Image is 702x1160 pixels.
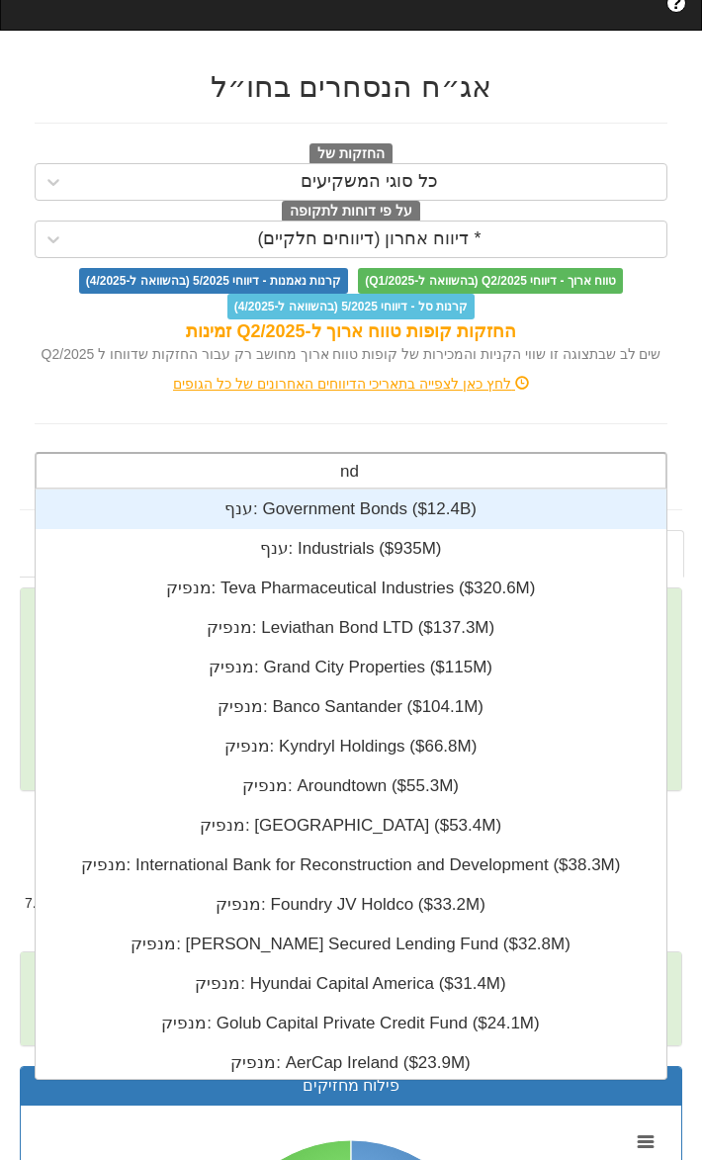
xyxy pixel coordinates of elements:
[227,294,475,319] span: קרנות סל - דיווחי 5/2025 (בהשוואה ל-4/2025)
[258,229,482,249] div: * דיווח אחרון (דיווחים חלקיים)
[309,143,393,165] span: החזקות של
[35,727,666,766] div: מנפיק: ‎Kyndryl Holdings ‎($66.8M)‏
[35,529,666,569] div: ענף: ‎Industrials ‎($935M)‏
[35,1004,666,1043] div: מנפיק: ‎Golub Capital Private Credit Fund ‎($24.1M)‏
[79,268,348,294] span: קרנות נאמנות - דיווחי 5/2025 (בהשוואה ל-4/2025)
[35,885,666,925] div: מנפיק: ‎Foundry JV Holdco ‎($33.2M)‏
[35,766,666,806] div: מנפיק: ‎Aroundtown ‎($55.3M)‏
[301,172,438,192] div: כל סוגי המשקיעים
[20,374,682,394] div: לחץ כאן לצפייה בתאריכי הדיווחים האחרונים של כל הגופים
[35,319,667,345] div: החזקות קופות טווח ארוך ל-Q2/2025 זמינות
[35,687,666,727] div: מנפיק: ‎Banco Santander ‎($104.1M)‏
[20,896,111,941] h5: ריבית : 7.875%
[35,925,666,964] div: מנפיק: ‎[PERSON_NAME] Secured Lending Fund ‎($32.8M)‏
[35,846,666,885] div: מנפיק: ‎International Bank for Reconstruction and Development ‎($38.3M)‏
[35,648,666,687] div: מנפיק: ‎Grand City Properties ‎($115M)‏
[35,490,666,529] div: ענף: ‎Government Bonds ‎($12.4B)‏
[35,70,667,103] h2: אג״ח הנסחרים בחו״ל
[35,344,667,364] div: שים לב שבתצוגה זו שווי הקניות והמכירות של קופות טווח ארוך מחושב רק עבור החזקות שדווחו ל Q2/2025
[20,811,682,876] h2: Israel Electric, 7.875% [DATE], USD | USM60170AB96 - ניתוח ני״ע
[35,1043,666,1083] div: מנפיק: ‎AerCap Ireland ‎($23.9M)‏
[36,1077,666,1095] h3: פילוח מחזיקים
[35,608,666,648] div: מנפיק: ‎Leviathan Bond LTD ‎($137.3M)‏
[35,806,666,846] div: מנפיק: ‎[GEOGRAPHIC_DATA] ‎($53.4M)‏
[35,964,666,1004] div: מנפיק: ‎Hyundai Capital America ‎($31.4M)‏
[35,569,666,608] div: מנפיק: ‎Teva Pharmaceutical Industries ‎($320.6M)‏
[358,268,623,294] span: טווח ארוך - דיווחי Q2/2025 (בהשוואה ל-Q1/2025)
[35,490,666,1083] div: grid
[282,201,419,223] span: על פי דוחות לתקופה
